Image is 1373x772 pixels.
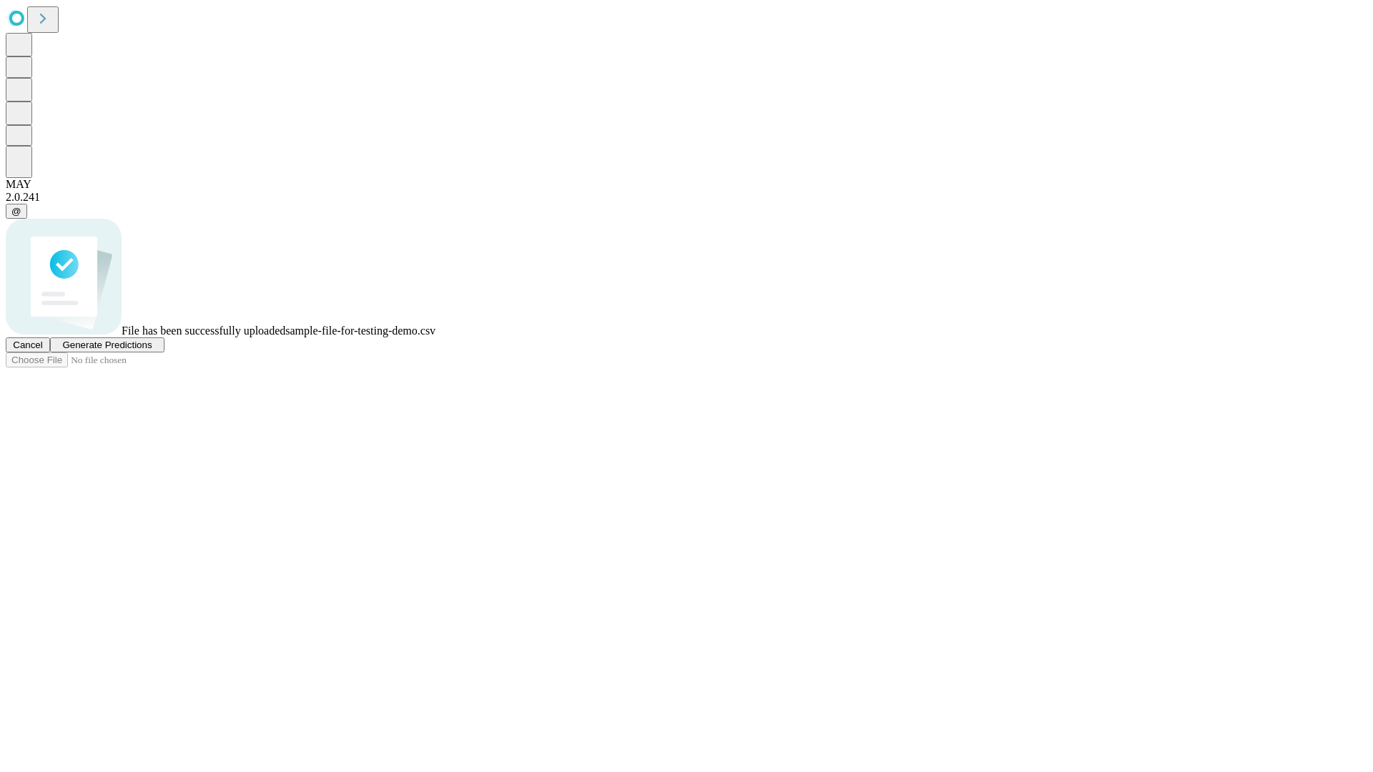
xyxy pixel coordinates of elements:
span: Cancel [13,340,43,350]
div: 2.0.241 [6,191,1367,204]
button: @ [6,204,27,219]
button: Generate Predictions [50,337,164,352]
button: Cancel [6,337,50,352]
span: sample-file-for-testing-demo.csv [285,325,435,337]
span: File has been successfully uploaded [122,325,285,337]
span: @ [11,206,21,217]
div: MAY [6,178,1367,191]
span: Generate Predictions [62,340,152,350]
